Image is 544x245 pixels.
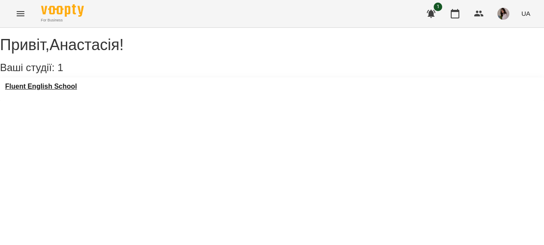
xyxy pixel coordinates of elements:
span: For Business [41,18,84,23]
a: Fluent English School [5,83,77,90]
button: Menu [10,3,31,24]
button: UA [518,6,534,21]
span: 1 [57,62,63,73]
img: Voopty Logo [41,4,84,17]
span: 1 [434,3,442,11]
span: UA [521,9,530,18]
img: 82d3f4ff1b0b4959385542c560a1d68f.jpg [497,8,509,20]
